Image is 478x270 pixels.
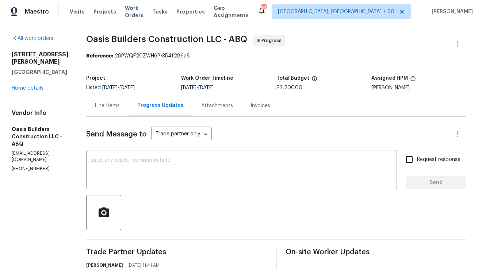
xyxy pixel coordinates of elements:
span: Send Message to [86,131,147,138]
a: All work orders [12,36,53,41]
span: Oasis Builders Construction LLC - ABQ [86,35,247,44]
h5: [GEOGRAPHIC_DATA] [12,68,69,76]
span: [PERSON_NAME] [429,8,473,15]
h2: [STREET_ADDRESS][PERSON_NAME] [12,51,69,65]
div: Invoices [251,102,270,109]
span: Projects [93,8,116,15]
span: The total cost of line items that have been proposed by Opendoor. This sum includes line items th... [311,76,317,85]
div: Attachments [201,102,233,109]
div: 28PWQF20ZWH6P-354f286a8 [86,52,466,60]
span: Work Orders [125,4,144,19]
span: [DATE] [102,85,118,90]
span: Request response [417,156,460,164]
span: - [181,85,214,90]
h6: [PERSON_NAME] [86,262,123,269]
span: [DATE] [119,85,135,90]
h4: Vendor Info [12,109,69,117]
span: In Progress [257,37,284,44]
span: Geo Assignments [214,4,249,19]
p: [PHONE_NUMBER] [12,166,69,172]
span: [DATE] [181,85,196,90]
h5: Oasis Builders Construction LLC - ABQ [12,125,69,147]
b: Reference: [86,53,113,59]
span: - [102,85,135,90]
span: On-site Worker Updates [286,248,467,256]
div: Trade partner only [151,128,212,140]
div: Line Items [95,102,120,109]
p: [EMAIL_ADDRESS][DOMAIN_NAME] [12,150,69,163]
span: [DATE] [198,85,214,90]
h5: Work Order Timeline [181,76,233,81]
span: Visits [70,8,85,15]
span: $3,200.00 [276,85,302,90]
div: Progress Updates [137,102,184,109]
span: Properties [176,8,205,15]
span: [GEOGRAPHIC_DATA], [GEOGRAPHIC_DATA] + 60 [278,8,394,15]
h5: Project [86,76,105,81]
span: Trade Partner Updates [86,248,267,256]
span: [DATE] 11:41 AM [127,262,160,269]
span: The hpm assigned to this work order. [410,76,416,85]
div: 638 [261,4,266,12]
a: Home details [12,86,43,91]
h5: Assigned HPM [371,76,408,81]
span: Maestro [25,8,49,15]
span: Listed [86,85,135,90]
span: Tasks [152,9,168,14]
div: [PERSON_NAME] [371,85,466,90]
h5: Total Budget [276,76,309,81]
